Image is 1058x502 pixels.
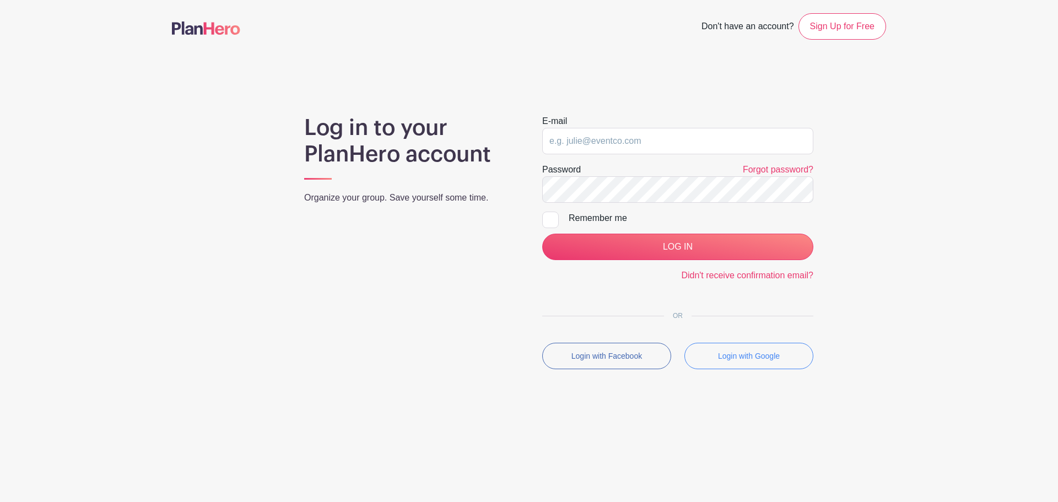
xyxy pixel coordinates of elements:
small: Login with Google [718,352,780,360]
label: E-mail [542,115,567,128]
input: LOG IN [542,234,813,260]
button: Login with Google [684,343,813,369]
a: Sign Up for Free [798,13,886,40]
small: Login with Facebook [571,352,642,360]
a: Didn't receive confirmation email? [681,271,813,280]
a: Forgot password? [743,165,813,174]
span: OR [664,312,692,320]
img: logo-507f7623f17ff9eddc593b1ce0a138ce2505c220e1c5a4e2b4648c50719b7d32.svg [172,21,240,35]
div: Remember me [569,212,813,225]
span: Don't have an account? [701,15,794,40]
h1: Log in to your PlanHero account [304,115,516,168]
p: Organize your group. Save yourself some time. [304,191,516,204]
button: Login with Facebook [542,343,671,369]
input: e.g. julie@eventco.com [542,128,813,154]
label: Password [542,163,581,176]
